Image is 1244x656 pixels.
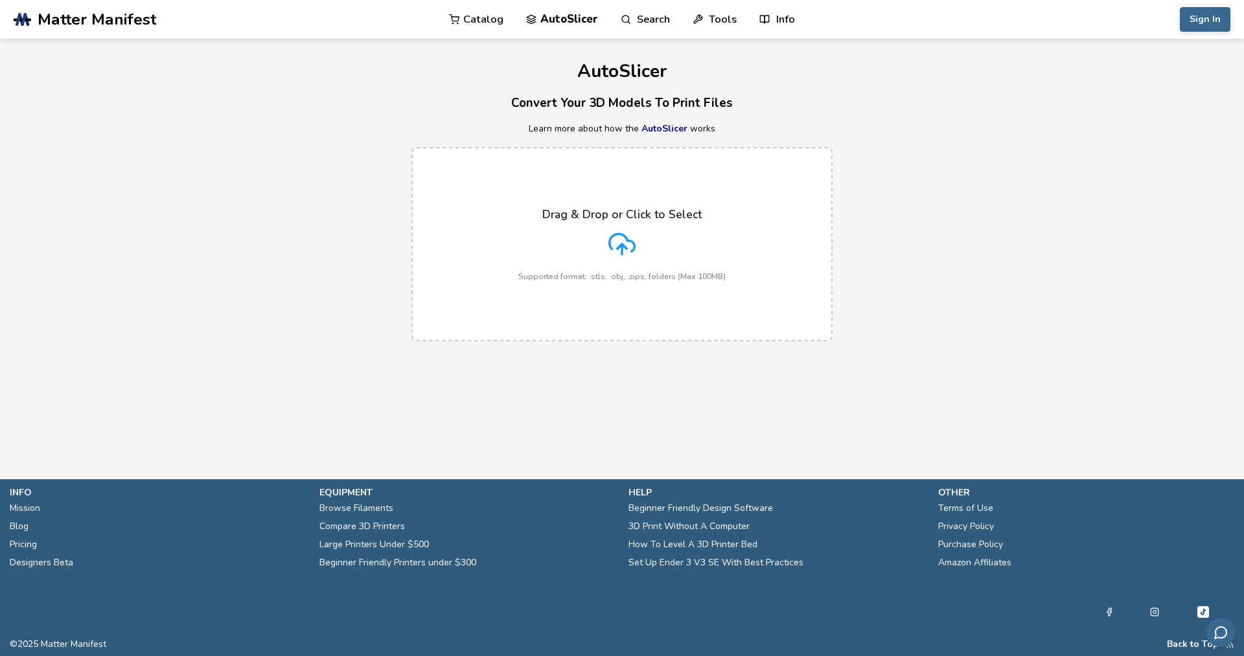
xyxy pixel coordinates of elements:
[38,10,156,28] span: Matter Manifest
[938,554,1011,572] a: Amazon Affiliates
[641,122,687,135] a: AutoSlicer
[1105,604,1114,620] a: Facebook
[319,536,429,554] a: Large Printers Under $500
[319,499,393,517] a: Browse Filaments
[518,272,726,281] p: Supported format: .stls, .obj, .zips, folders (Max 100MB)
[1180,7,1230,32] button: Sign In
[1195,604,1211,620] a: Tiktok
[628,486,925,499] p: help
[319,554,476,572] a: Beginner Friendly Printers under $300
[1225,639,1234,650] a: RSS Feed
[1150,604,1159,620] a: Instagram
[1167,639,1219,650] button: Back to Top
[938,536,1003,554] a: Purchase Policy
[628,554,803,572] a: Set Up Ender 3 V3 SE With Best Practices
[10,639,106,650] span: © 2025 Matter Manifest
[10,499,40,517] a: Mission
[628,517,750,536] a: 3D Print Without A Computer
[938,499,993,517] a: Terms of Use
[628,536,757,554] a: How To Level A 3D Printer Bed
[319,486,616,499] p: equipment
[938,486,1235,499] p: other
[1206,618,1235,647] button: Send feedback via email
[319,517,405,536] a: Compare 3D Printers
[10,486,306,499] p: info
[10,536,37,554] a: Pricing
[628,499,773,517] a: Beginner Friendly Design Software
[542,208,702,221] p: Drag & Drop or Click to Select
[938,517,994,536] a: Privacy Policy
[10,554,73,572] a: Designers Beta
[10,517,29,536] a: Blog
